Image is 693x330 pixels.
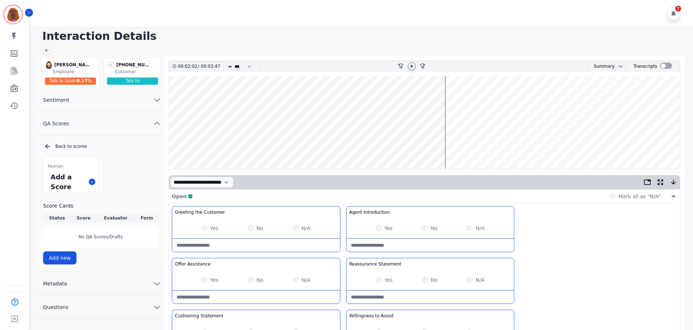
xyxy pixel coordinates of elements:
button: Add new [43,251,77,264]
button: Metadata chevron down [37,272,164,296]
h1: Interaction Details [42,30,686,43]
h3: Reassurance Statement [349,261,401,267]
svg: chevron down [618,63,623,69]
span: 1223.86 % [126,84,151,89]
h3: Offer Assistance [175,261,211,267]
span: - [107,61,115,69]
h3: Greeting the Customer [175,209,225,215]
div: No QA Scores/Drafts [43,227,158,247]
p: Open [172,193,187,200]
label: No [431,276,437,284]
th: Form [136,214,158,222]
svg: chevron down [153,303,161,312]
label: No [257,276,263,284]
div: Summary [588,61,615,72]
button: chevron down [615,63,623,69]
div: 00:03:47 [199,61,219,72]
img: Bordered avatar [4,6,22,23]
button: Sentiment chevron down [37,88,164,112]
label: Yes [210,225,219,232]
label: N/A [476,276,485,284]
div: Talk to listen [45,78,96,85]
span: Metadata [37,280,73,287]
label: N/A [302,225,311,232]
label: N/A [476,225,485,232]
div: Add a Score [49,171,86,193]
label: Yes [385,276,393,284]
span: Sentiment [37,96,75,104]
svg: chevron down [153,279,161,288]
svg: chevron down [153,96,161,104]
h3: Agent Introduction [349,209,390,215]
h3: Cushioning Statement [175,313,224,319]
div: Employee [53,69,97,75]
div: Customer [115,69,159,75]
button: Questions chevron down [37,296,164,319]
label: Yes [385,225,393,232]
button: QA Scores chevron up [37,112,164,135]
div: 00:02:02 [178,61,198,72]
span: 8.17 % [76,78,92,83]
div: Talk to listen [107,78,158,85]
div: Back to scores [44,143,158,150]
h3: Score Cards [43,202,158,209]
div: [PHONE_NUMBER] [116,61,153,69]
div: [PERSON_NAME] [54,61,91,69]
svg: chevron up [153,119,161,128]
label: No [257,225,263,232]
h3: Willingness to Assist [349,313,394,319]
div: Transcripts [634,61,657,72]
th: Status [43,214,71,222]
span: Human [48,163,63,169]
label: N/A [302,276,311,284]
label: Yes [210,276,219,284]
th: Score [71,214,96,222]
th: Evaluator [96,214,136,222]
label: Mark all as "N/A" [618,193,661,200]
span: Questions [37,304,74,311]
span: QA Scores [37,120,75,127]
div: 7 [675,6,681,12]
div: / [178,61,222,72]
label: No [431,225,437,232]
